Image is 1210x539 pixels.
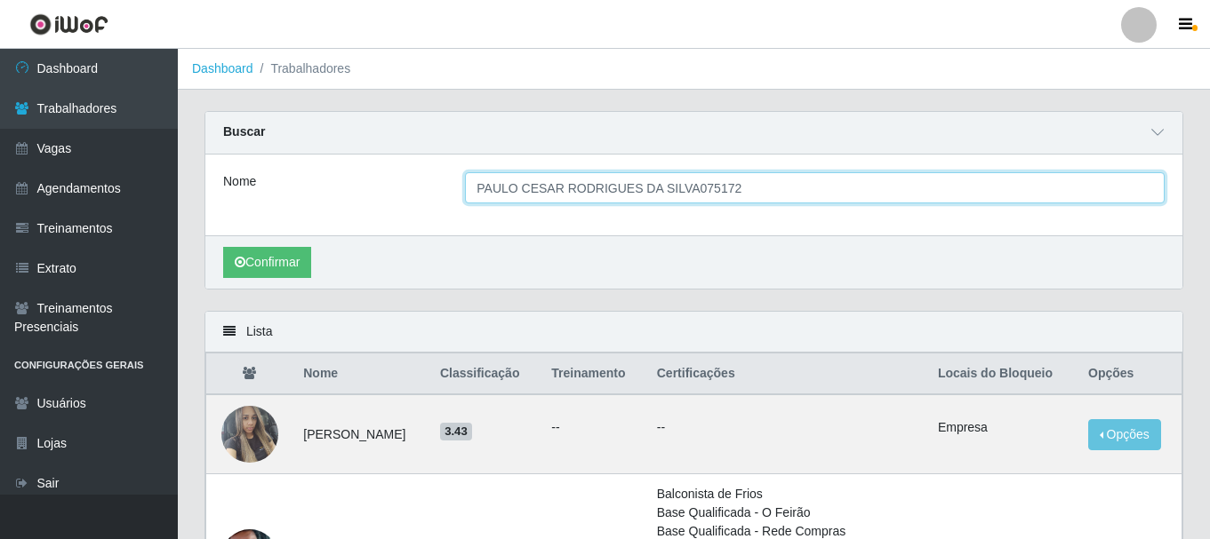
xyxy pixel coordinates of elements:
[178,49,1210,90] nav: breadcrumb
[221,396,278,472] img: 1687784874971.jpeg
[938,418,1067,437] li: Empresa
[1078,353,1182,395] th: Opções
[440,423,472,440] span: 3.43
[657,485,917,503] li: Balconista de Frios
[292,394,429,474] td: [PERSON_NAME]
[1088,419,1161,450] button: Opções
[551,418,635,437] ul: --
[29,13,108,36] img: CoreUI Logo
[465,172,1165,203] input: Digite o Nome...
[192,61,253,75] a: Dashboard
[429,353,541,395] th: Classificação
[646,353,927,395] th: Certificações
[223,247,311,278] button: Confirmar
[927,353,1078,395] th: Locais do Bloqueio
[223,172,256,191] label: Nome
[657,418,917,437] p: --
[541,353,645,395] th: Treinamento
[292,353,429,395] th: Nome
[223,124,265,139] strong: Buscar
[657,503,917,522] li: Base Qualificada - O Feirão
[205,312,1182,353] div: Lista
[253,59,351,78] li: Trabalhadores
